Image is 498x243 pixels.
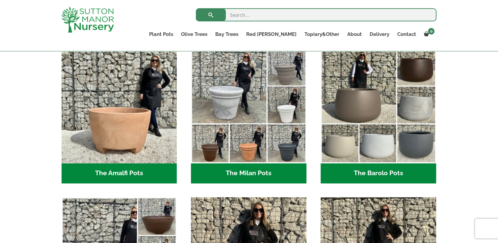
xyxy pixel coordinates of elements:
a: About [343,30,365,39]
img: The Milan Pots [191,48,306,163]
img: The Amalfi Pots [62,48,177,163]
a: Delivery [365,30,393,39]
a: Red [PERSON_NAME] [242,30,300,39]
a: Olive Trees [177,30,211,39]
img: logo [61,7,114,33]
a: Visit product category The Barolo Pots [321,48,436,183]
h2: The Barolo Pots [321,163,436,184]
img: The Barolo Pots [321,48,436,163]
a: Plant Pots [145,30,177,39]
a: 0 [420,30,436,39]
h2: The Milan Pots [191,163,306,184]
a: Bay Trees [211,30,242,39]
a: Contact [393,30,420,39]
h2: The Amalfi Pots [62,163,177,184]
input: Search... [196,8,436,21]
a: Visit product category The Milan Pots [191,48,306,183]
a: Topiary&Other [300,30,343,39]
span: 0 [428,28,434,35]
a: Visit product category The Amalfi Pots [62,48,177,183]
